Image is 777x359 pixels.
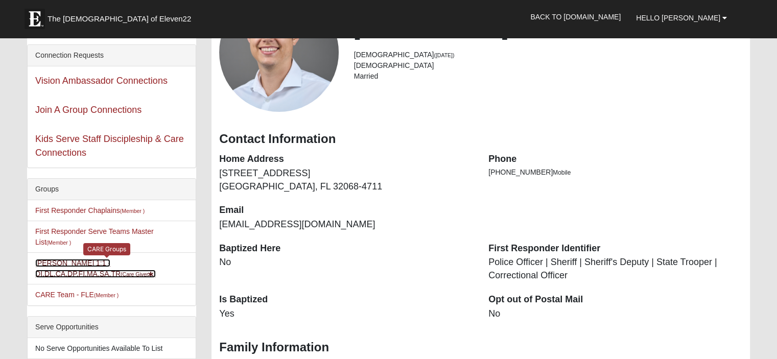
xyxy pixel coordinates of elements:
h3: Contact Information [219,132,742,147]
li: [DEMOGRAPHIC_DATA] [354,50,742,60]
dt: Email [219,204,473,217]
dd: No [219,256,473,269]
dd: [STREET_ADDRESS] [GEOGRAPHIC_DATA], FL 32068-4711 [219,167,473,193]
dt: Is Baptized [219,293,473,306]
small: (Member ) [120,208,145,214]
dd: Police Officer | Sheriff | Sheriff's Deputy | State Trooper | Correctional Officer [488,256,742,282]
a: Join A Group Connections [35,105,142,115]
span: Hello [PERSON_NAME] [636,14,720,22]
li: [DEMOGRAPHIC_DATA] [354,60,742,71]
span: Mobile [553,169,571,176]
small: ([DATE]) [434,52,454,58]
a: The [DEMOGRAPHIC_DATA] of Eleven22 [19,4,224,29]
a: First Responder Chaplains(Member ) [35,206,145,214]
div: Connection Requests [28,45,196,66]
div: CARE Groups [83,243,130,255]
a: Hello [PERSON_NAME] [628,5,735,31]
img: Eleven22 logo [25,9,45,29]
dt: Baptized Here [219,242,473,255]
a: CARE Team - FLE(Member ) [35,291,119,299]
a: First Responder Serve Teams Master List(Member ) [35,227,154,246]
dt: Opt out of Postal Mail [488,293,742,306]
a: Back to [DOMAIN_NAME] [523,4,628,30]
small: (Care Giver ) [121,271,156,277]
small: (Member ) [46,240,71,246]
a: Vision Ambassador Connections [35,76,168,86]
a: Kids Serve Staff Discipleship & Care Connections [35,134,184,158]
dd: [EMAIL_ADDRESS][DOMAIN_NAME] [219,218,473,231]
li: Married [354,71,742,82]
li: [PHONE_NUMBER] [488,167,742,178]
dt: Home Address [219,153,473,166]
div: Groups [28,179,196,200]
dd: No [488,307,742,321]
span: The [DEMOGRAPHIC_DATA] of Eleven22 [48,14,191,24]
li: No Serve Opportunities Available To List [28,338,196,359]
a: [PERSON_NAME] 1:1 - DI,DL,CA,DP,FI,MA,SA,TR(Care Giver) [35,259,156,278]
dt: Phone [488,153,742,166]
dd: Yes [219,307,473,321]
small: (Member ) [94,292,119,298]
div: Serve Opportunities [28,317,196,338]
dt: First Responder Identifier [488,242,742,255]
h3: Family Information [219,340,742,355]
